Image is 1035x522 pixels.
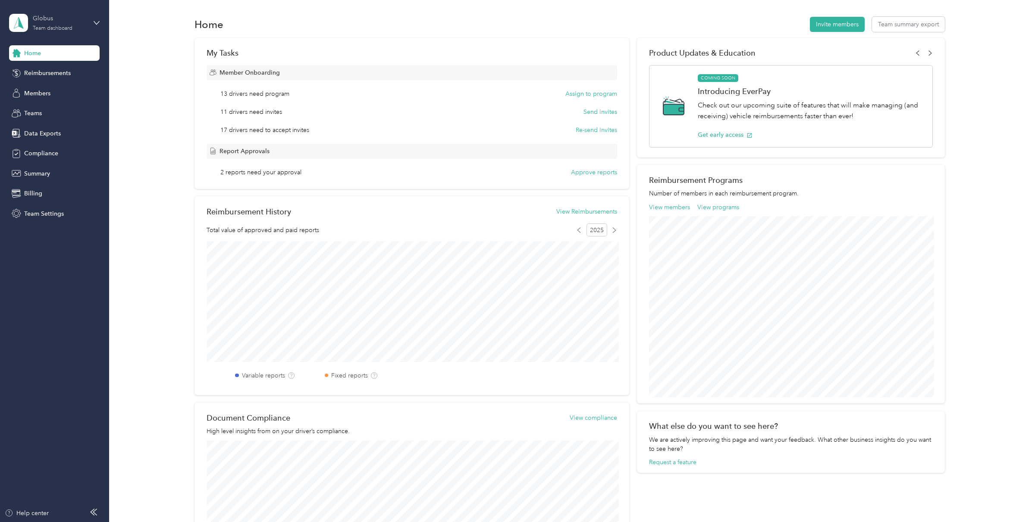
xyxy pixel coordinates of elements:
[810,17,865,32] button: Invite members
[583,107,617,116] button: Send invites
[24,89,50,98] span: Members
[207,413,290,422] h2: Document Compliance
[5,509,49,518] button: Help center
[207,427,617,436] p: High level insights from on your driver’s compliance.
[649,48,756,57] span: Product Updates & Education
[987,474,1035,522] iframe: Everlance-gr Chat Button Frame
[207,226,319,235] span: Total value of approved and paid reports
[33,14,87,23] div: Globus
[220,68,280,77] span: Member Onboarding
[649,458,696,467] button: Request a feature
[24,129,61,138] span: Data Exports
[220,107,282,116] span: 11 drivers need invites
[649,435,933,453] div: We are actively improving this page and want your feedback. What other business insights do you w...
[576,126,617,135] button: Re-send invites
[565,89,617,98] button: Assign to program
[586,223,607,236] span: 2025
[24,49,41,58] span: Home
[220,126,309,135] span: 17 drivers need to accept invites
[698,130,753,139] button: Get early access
[24,149,58,158] span: Compliance
[556,207,617,216] button: View Reimbursements
[649,421,933,431] div: What else do you want to see here?
[570,413,617,422] button: View compliance
[194,20,223,29] h1: Home
[649,203,690,212] button: View members
[24,69,71,78] span: Reimbursements
[33,26,72,31] div: Team dashboard
[24,169,50,178] span: Summary
[207,207,291,216] h2: Reimbursement History
[571,168,617,177] button: Approve reports
[697,203,739,212] button: View programs
[872,17,945,32] button: Team summary export
[649,189,933,198] p: Number of members in each reimbursement program.
[331,371,368,380] label: Fixed reports
[207,48,617,57] div: My Tasks
[698,100,924,121] p: Check out our upcoming suite of features that will make managing (and receiving) vehicle reimburs...
[242,371,285,380] label: Variable reports
[24,209,64,218] span: Team Settings
[24,109,42,118] span: Teams
[698,74,738,82] span: COMING SOON
[649,176,933,185] h2: Reimbursement Programs
[24,189,42,198] span: Billing
[220,147,270,156] span: Report Approvals
[220,89,289,98] span: 13 drivers need program
[698,87,924,96] h1: Introducing EverPay
[220,168,301,177] span: 2 reports need your approval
